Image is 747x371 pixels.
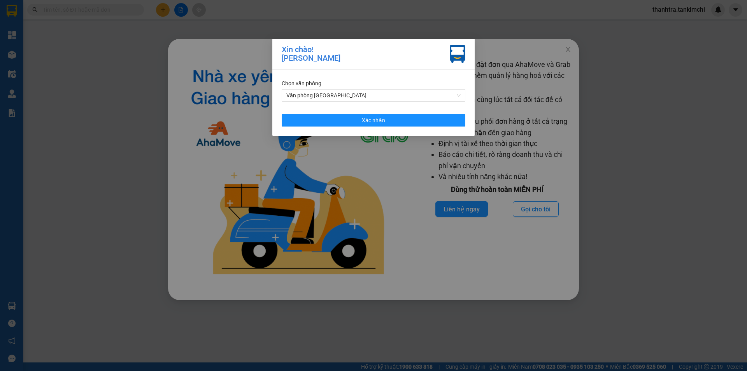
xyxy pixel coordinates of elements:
span: Văn phòng Đà Nẵng [286,90,461,101]
div: Chọn văn phòng [282,79,465,88]
div: Xin chào! [PERSON_NAME] [282,45,340,63]
img: vxr-icon [450,45,465,63]
button: Xác nhận [282,114,465,127]
span: Xác nhận [362,116,385,125]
